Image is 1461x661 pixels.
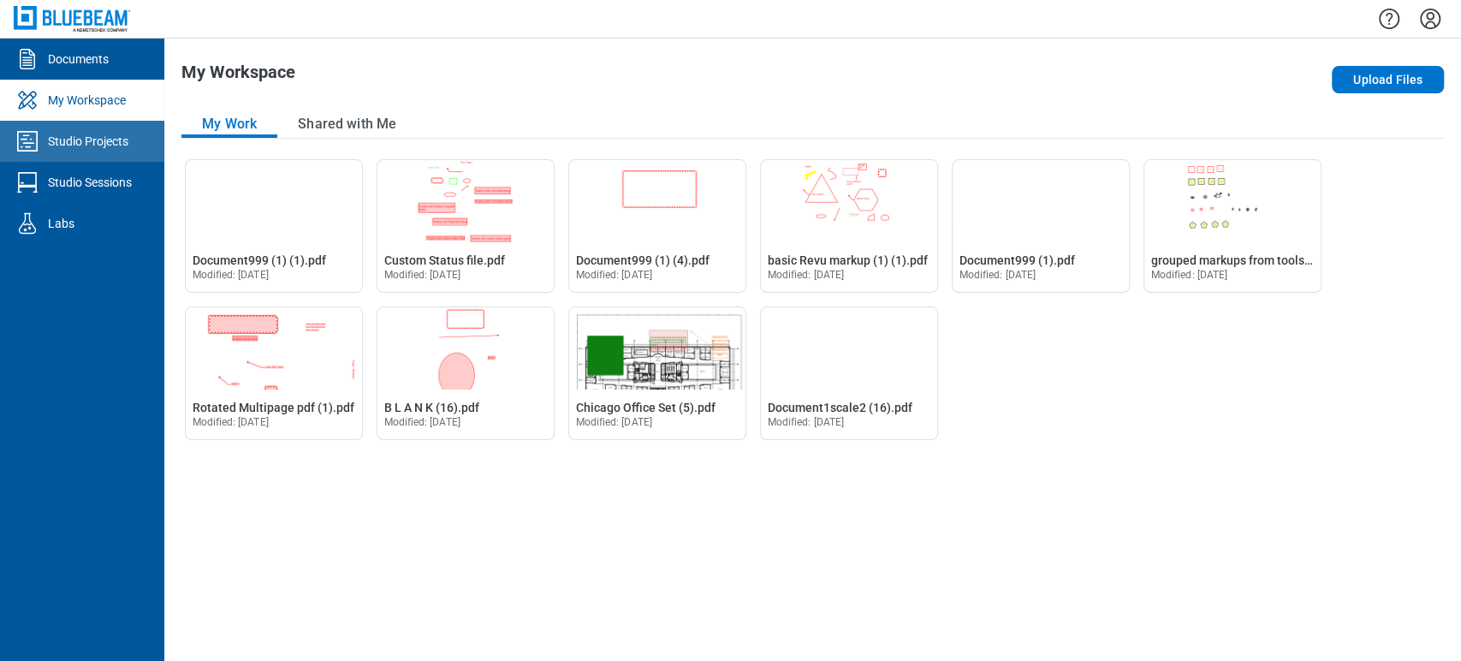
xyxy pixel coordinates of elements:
span: Custom Status file.pdf [384,253,505,267]
div: Labs [48,215,74,232]
span: Modified: [DATE] [384,269,460,281]
img: grouped markups from toolsets.pdf [1144,160,1321,242]
div: Documents [48,51,109,68]
span: Document999 (1) (4).pdf [576,253,710,267]
img: Document999 (1) (1).pdf [186,160,362,242]
span: basic Revu markup (1) (1).pdf [768,253,928,267]
span: Modified: [DATE] [193,416,269,428]
img: basic Revu markup (1) (1).pdf [761,160,937,242]
button: Upload Files [1332,66,1444,93]
div: Open Rotated Multipage pdf (1).pdf in Editor [185,307,363,440]
span: Rotated Multipage pdf (1).pdf [193,401,354,414]
div: Open basic Revu markup (1) (1).pdf in Editor [760,159,938,293]
div: Studio Sessions [48,174,132,191]
span: B L A N K (16).pdf [384,401,479,414]
svg: Studio Sessions [14,169,41,196]
button: Settings [1416,4,1444,33]
img: Custom Status file.pdf [377,160,554,242]
svg: Studio Projects [14,128,41,155]
img: Rotated Multipage pdf (1).pdf [186,307,362,390]
span: Document999 (1).pdf [959,253,1075,267]
div: Open grouped markups from toolsets.pdf in Editor [1143,159,1321,293]
img: Document999 (1) (4).pdf [569,160,745,242]
div: Open Document999 (1) (4).pdf in Editor [568,159,746,293]
div: Open B L A N K (16).pdf in Editor [377,307,555,440]
span: Chicago Office Set (5).pdf [576,401,716,414]
span: Modified: [DATE] [959,269,1036,281]
span: grouped markups from toolsets.pdf [1151,253,1343,267]
button: My Work [181,110,277,138]
div: My Workspace [48,92,126,109]
span: Document999 (1) (1).pdf [193,253,326,267]
img: Bluebeam, Inc. [14,6,130,31]
span: Modified: [DATE] [576,416,652,428]
img: Document999 (1).pdf [953,160,1129,242]
h1: My Workspace [181,63,295,90]
img: Chicago Office Set (5).pdf [569,307,745,390]
span: Modified: [DATE] [576,269,652,281]
span: Document1scale2 (16).pdf [768,401,912,414]
svg: Documents [14,45,41,73]
svg: Labs [14,210,41,237]
div: Open Custom Status file.pdf in Editor [377,159,555,293]
img: Document1scale2 (16).pdf [761,307,937,390]
span: Modified: [DATE] [1151,269,1227,281]
div: Open Document999 (1).pdf in Editor [952,159,1130,293]
span: Modified: [DATE] [768,269,844,281]
div: Open Document999 (1) (1).pdf in Editor [185,159,363,293]
div: Open Document1scale2 (16).pdf in Editor [760,307,938,440]
svg: My Workspace [14,86,41,114]
span: Modified: [DATE] [384,416,460,428]
div: Studio Projects [48,133,128,150]
span: Modified: [DATE] [768,416,844,428]
div: Open Chicago Office Set (5).pdf in Editor [568,307,746,440]
span: Modified: [DATE] [193,269,269,281]
img: B L A N K (16).pdf [377,307,554,390]
button: Shared with Me [277,110,417,138]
